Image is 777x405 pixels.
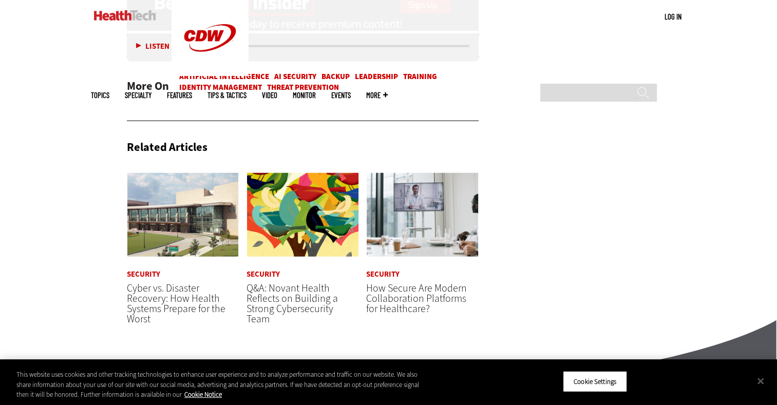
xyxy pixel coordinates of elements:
a: Features [167,91,192,99]
div: User menu [665,11,681,22]
button: Cookie Settings [563,371,627,392]
a: Security [127,271,160,278]
a: Cyber vs. Disaster Recovery: How Health Systems Prepare for the Worst [127,281,225,326]
a: Tips & Tactics [207,91,247,99]
div: This website uses cookies and other tracking technologies to enhance user experience and to analy... [16,370,427,400]
a: More information about your privacy [184,390,222,399]
span: More [366,91,388,99]
a: Video [262,91,277,99]
span: Specialty [125,91,151,99]
a: MonITor [293,91,316,99]
img: Home [94,10,156,21]
img: abstract illustration of a tree [247,172,359,257]
a: CDW [172,68,249,79]
a: Security [366,271,400,278]
span: Topics [91,91,109,99]
a: Security [247,271,280,278]
a: Log in [665,12,681,21]
img: care team speaks with physician over conference call [366,172,479,257]
a: Events [331,91,351,99]
img: University of Vermont Medical Center’s main campus [127,172,239,257]
button: Close [749,370,772,392]
h3: Related Articles [127,142,207,153]
a: How Secure Are Modern Collaboration Platforms for Healthcare? [366,281,467,316]
a: Q&A: Novant Health Reflects on Building a Strong Cybersecurity Team [247,281,338,326]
